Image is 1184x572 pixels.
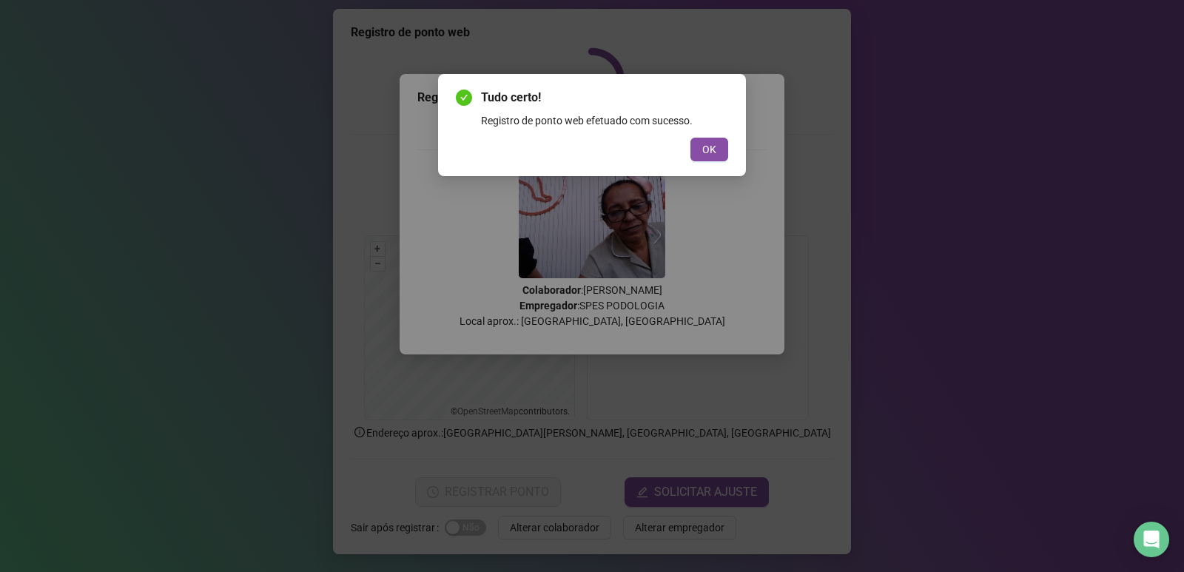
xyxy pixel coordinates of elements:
[481,112,728,129] div: Registro de ponto web efetuado com sucesso.
[1134,522,1169,557] div: Open Intercom Messenger
[481,89,728,107] span: Tudo certo!
[690,138,728,161] button: OK
[702,141,716,158] span: OK
[456,90,472,106] span: check-circle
